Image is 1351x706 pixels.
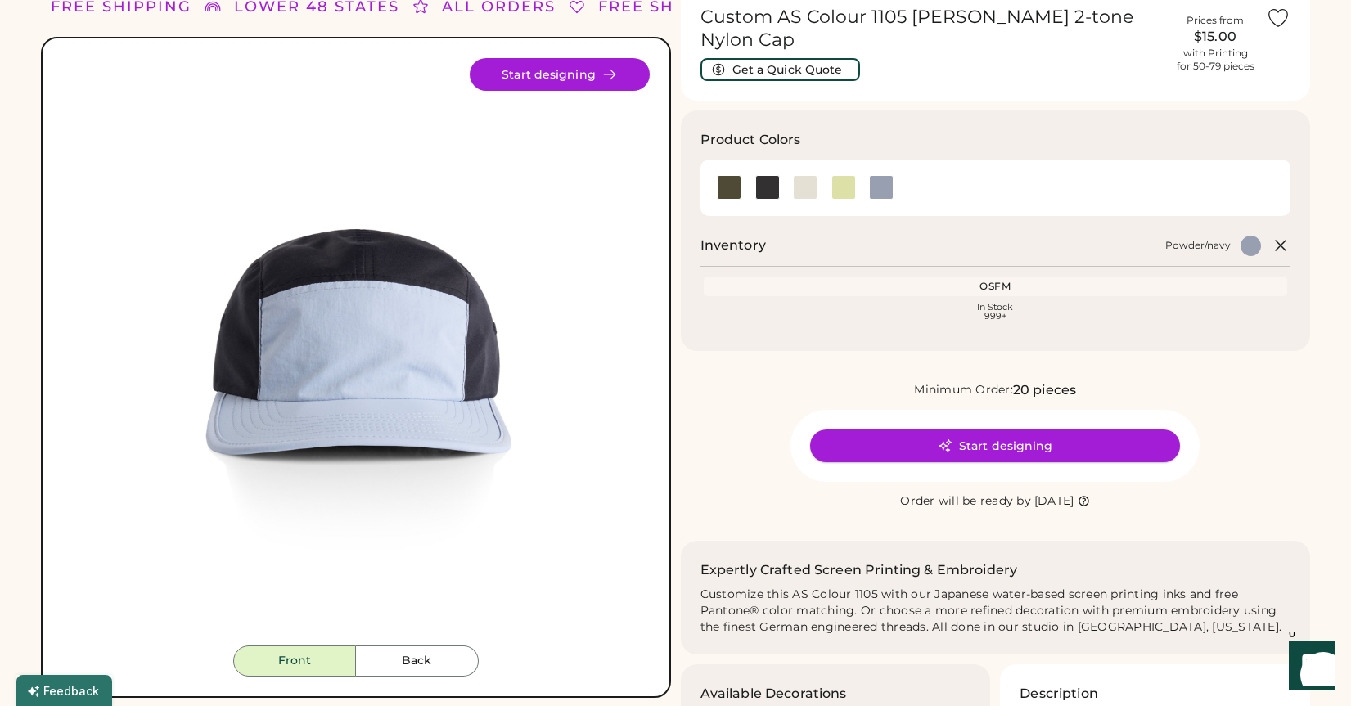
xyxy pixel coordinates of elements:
div: Minimum Order: [914,382,1013,398]
div: OSFM [707,280,1285,293]
button: Start designing [470,58,650,91]
h3: Description [1020,684,1098,704]
button: Front [233,645,356,677]
div: In Stock 999+ [707,303,1285,321]
h3: Product Colors [700,130,801,150]
button: Start designing [810,429,1180,462]
div: Prices from [1187,14,1244,27]
div: 1105 Style Image [62,58,650,645]
div: Powder/navy [1165,239,1231,252]
button: Back [356,645,479,677]
iframe: Front Chat [1273,632,1344,703]
h2: Inventory [700,236,766,255]
div: [DATE] [1034,493,1074,510]
div: with Printing for 50-79 pieces [1177,47,1254,73]
button: Get a Quick Quote [700,58,860,81]
img: 1105 - Powder/navy Front Image [62,58,650,645]
h1: Custom AS Colour 1105 [PERSON_NAME] 2-tone Nylon Cap [700,6,1165,52]
h2: Expertly Crafted Screen Printing & Embroidery [700,560,1018,580]
div: Customize this AS Colour 1105 with our Japanese water-based screen printing inks and free Pantone... [700,587,1291,636]
div: 20 pieces [1013,380,1076,400]
div: $15.00 [1174,27,1256,47]
h3: Available Decorations [700,684,847,704]
div: Order will be ready by [900,493,1031,510]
